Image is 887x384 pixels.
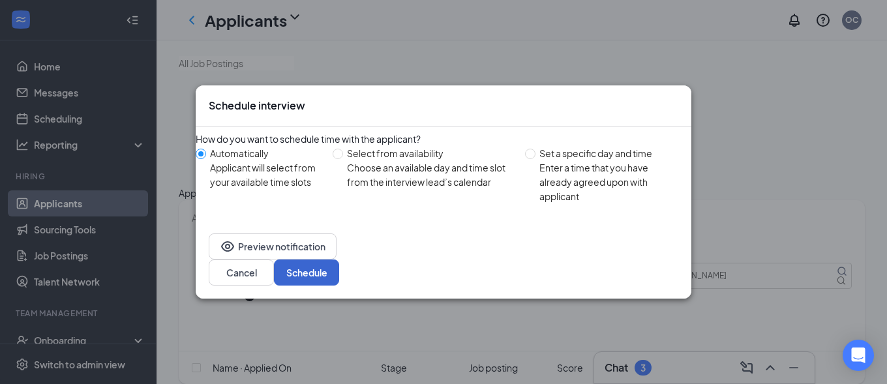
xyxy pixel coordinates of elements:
[209,98,305,113] h3: Schedule interview
[539,146,681,160] div: Set a specific day and time
[196,132,691,146] div: How do you want to schedule time with the applicant?
[539,160,681,203] div: Enter a time that you have already agreed upon with applicant
[347,146,515,160] div: Select from availability
[209,259,274,286] button: Cancel
[210,160,322,189] div: Applicant will select from your available time slots
[274,259,339,286] button: Schedule
[210,146,322,160] div: Automatically
[843,340,874,371] div: Open Intercom Messenger
[347,160,515,189] div: Choose an available day and time slot from the interview lead’s calendar
[220,239,235,254] svg: Eye
[209,233,337,259] button: EyePreview notification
